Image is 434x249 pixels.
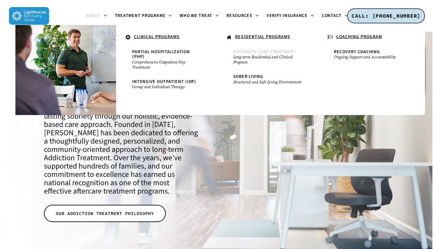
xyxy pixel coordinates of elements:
[9,7,49,25] img: Lighthouse Recovery Texas
[233,54,302,65] small: Long-term Residential and Clinical Program
[176,13,223,19] a: Who We Treat
[132,49,190,60] span: Partial Hospitalization (PHP)
[331,46,406,63] a: Recovery CoachingOngoing Support and Accountability
[44,205,166,222] a: OUR ADDICTION TREATMENT PHILOSOPHY
[347,8,425,24] a: CALL: [PHONE_NUMBER]
[324,31,412,44] a: COACHING PROGRAM
[44,87,198,195] h4: Our Addiction Treatment Center in [GEOGRAPHIC_DATA], [GEOGRAPHIC_DATA] is committed to helping in...
[132,84,201,89] small: Group and Individual Therapy
[230,46,305,68] a: Extended Care TreatmentLong-term Residential and Clinical Program
[180,12,212,19] span: Who We Treat
[111,13,176,19] a: Treatment Programs
[86,12,101,19] span: About
[123,31,210,44] a: CLINICAL PROGRAMS
[267,12,308,19] span: Verify Insurance
[334,54,403,60] small: Ongoing Support and Accountability
[25,34,27,40] span: .
[129,76,204,93] a: Intensive Outpatient (IOP)Group and Individual Therapy
[230,71,305,87] a: Sober LivingStructured and Safe Living Environment
[224,31,311,44] a: RESIDENTIAL PROGRAMS
[115,12,166,19] span: Treatment Programs
[318,13,352,19] a: Contact
[322,12,342,19] span: Contact
[134,34,180,40] u: CLINICAL PROGRAMS
[22,31,110,43] a: .
[235,34,290,40] u: RESIDENTIAL PROGRAMS
[129,46,204,73] a: Partial Hospitalization (PHP)Comprehensive Outpatient Day Treatment
[82,13,111,19] a: About
[263,13,318,19] a: Verify Insurance
[336,34,382,40] u: COACHING PROGRAM
[352,12,421,19] span: CALL: [PHONE_NUMBER]
[334,49,380,55] span: Recovery Coaching
[233,73,263,80] span: Sober Living
[132,79,196,85] span: Intensive Outpatient (IOP)
[233,79,302,85] small: Structured and Safe Living Environment
[233,49,296,55] span: Extended Care Treatment
[132,60,201,70] small: Comprehensive Outpatient Day Treatment
[226,12,252,19] span: Resources
[223,13,263,19] a: Resources
[56,210,154,217] span: OUR ADDICTION TREATMENT PHILOSOPHY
